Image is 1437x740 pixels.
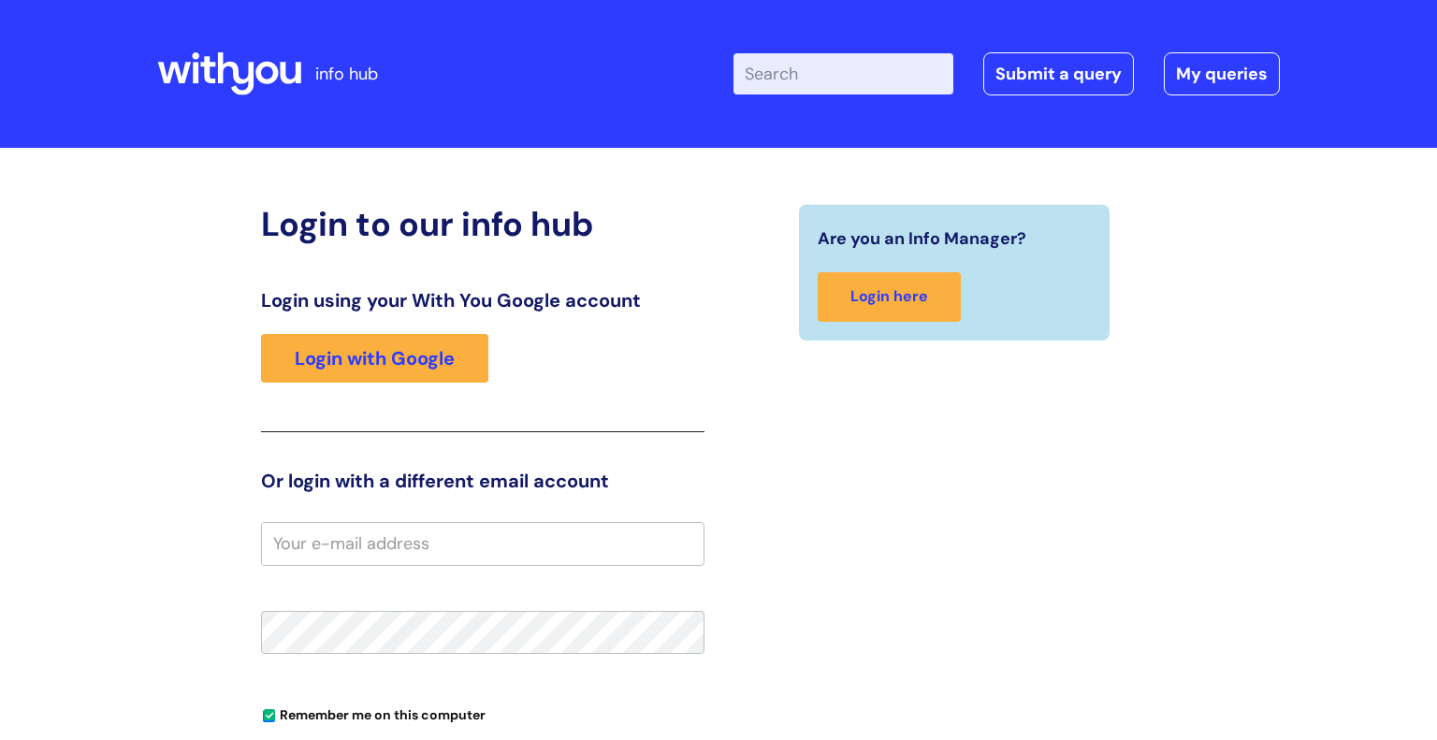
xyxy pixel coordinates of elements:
input: Search [733,53,953,94]
input: Remember me on this computer [263,710,275,722]
h2: Login to our info hub [261,204,704,244]
input: Your e-mail address [261,522,704,565]
p: info hub [315,59,378,89]
a: Login here [818,272,961,322]
h3: Login using your With You Google account [261,289,704,312]
a: Login with Google [261,334,488,383]
a: My queries [1164,52,1280,95]
span: Are you an Info Manager? [818,224,1026,254]
div: You can uncheck this option if you're logging in from a shared device [261,699,704,729]
a: Submit a query [983,52,1134,95]
label: Remember me on this computer [261,703,486,723]
h3: Or login with a different email account [261,470,704,492]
